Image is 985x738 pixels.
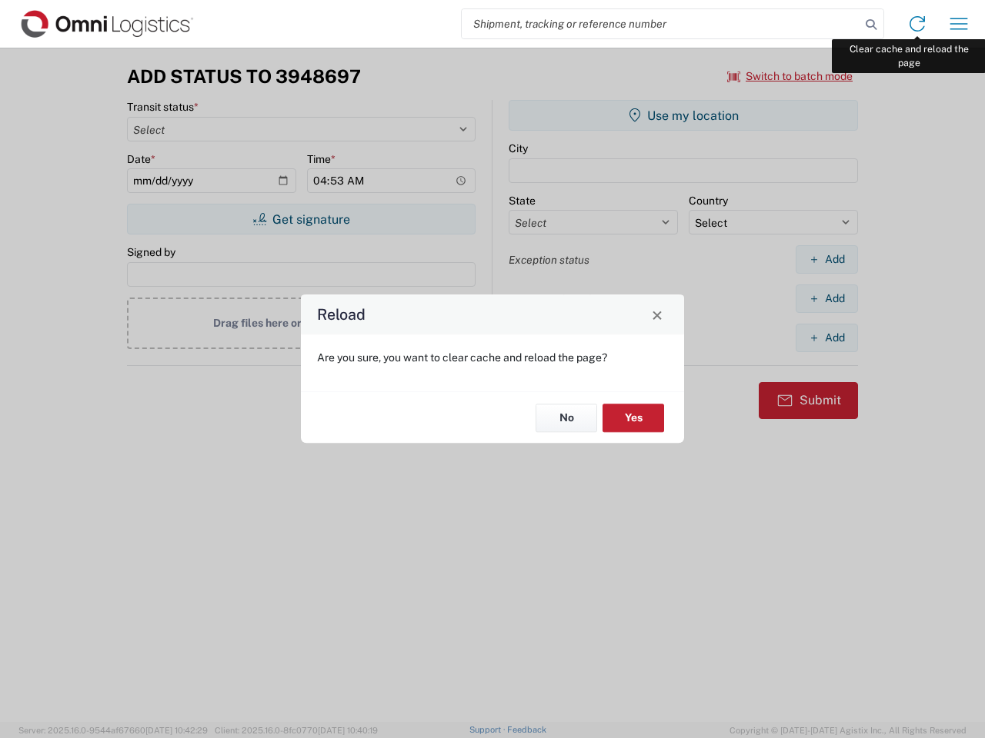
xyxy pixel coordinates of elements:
button: Close [646,304,668,325]
h4: Reload [317,304,366,326]
button: Yes [603,404,664,432]
p: Are you sure, you want to clear cache and reload the page? [317,351,668,364]
input: Shipment, tracking or reference number [462,9,860,38]
button: No [536,404,597,432]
